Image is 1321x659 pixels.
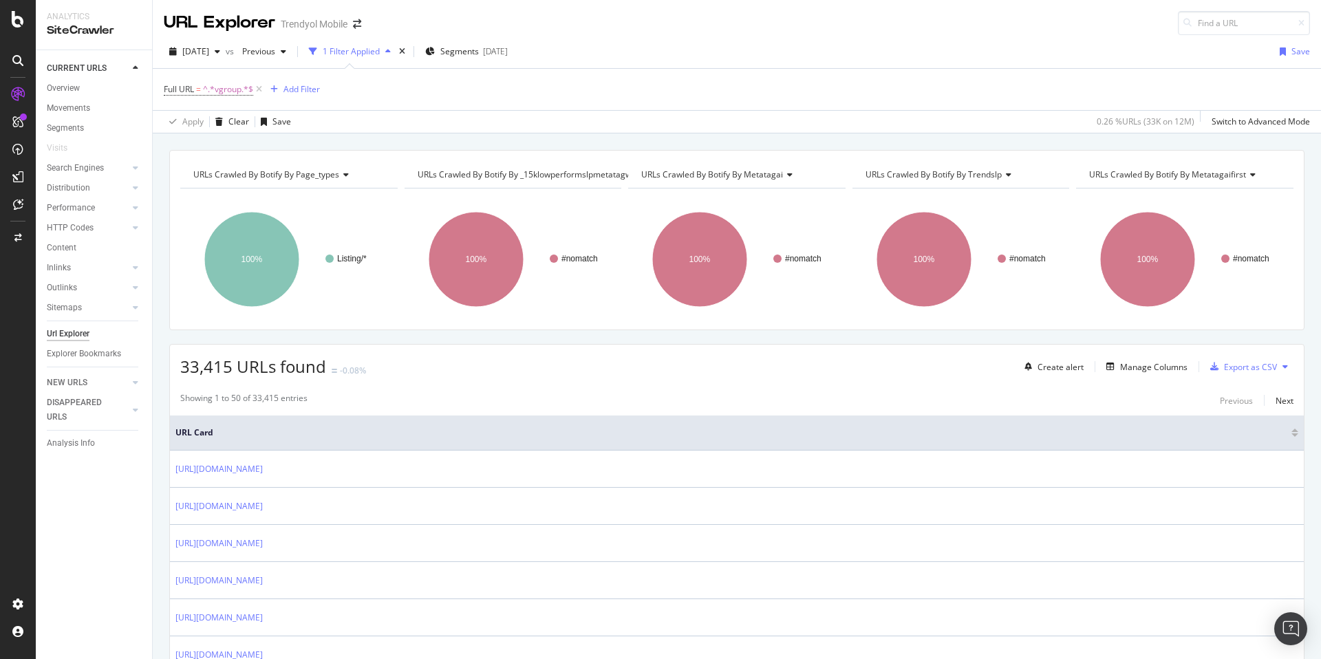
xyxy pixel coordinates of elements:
[47,327,89,341] div: Url Explorer
[47,327,142,341] a: Url Explorer
[164,83,194,95] span: Full URL
[1009,254,1046,263] text: #nomatch
[47,301,82,315] div: Sitemaps
[47,241,142,255] a: Content
[1276,395,1293,407] div: Next
[47,281,77,295] div: Outlinks
[863,164,1057,186] h4: URLs Crawled By Botify By trendslp
[203,80,253,99] span: ^.*vgroup.*$
[852,199,1070,319] svg: A chart.
[237,45,275,57] span: Previous
[1220,392,1253,409] button: Previous
[1178,11,1310,35] input: Find a URL
[47,301,129,315] a: Sitemaps
[332,369,337,373] img: Equal
[638,164,833,186] h4: URLs Crawled By Botify By metatagai
[47,221,94,235] div: HTTP Codes
[47,241,76,255] div: Content
[241,255,263,264] text: 100%
[353,19,361,29] div: arrow-right-arrow-left
[281,17,347,31] div: Trendyol Mobile
[47,221,129,235] a: HTTP Codes
[483,45,508,57] div: [DATE]
[1276,392,1293,409] button: Next
[47,281,129,295] a: Outlinks
[561,254,598,263] text: #nomatch
[1206,111,1310,133] button: Switch to Advanced Mode
[255,111,291,133] button: Save
[47,261,129,275] a: Inlinks
[47,81,80,96] div: Overview
[47,121,84,136] div: Segments
[1205,356,1277,378] button: Export as CSV
[47,181,90,195] div: Distribution
[272,116,291,127] div: Save
[47,376,129,390] a: NEW URLS
[1086,164,1281,186] h4: URLs Crawled By Botify By metatagaifirst
[175,499,263,513] a: [URL][DOMAIN_NAME]
[47,101,142,116] a: Movements
[47,376,87,390] div: NEW URLS
[1089,169,1246,180] span: URLs Crawled By Botify By metatagaifirst
[396,45,408,58] div: times
[1076,199,1293,319] svg: A chart.
[283,83,320,95] div: Add Filter
[226,45,237,57] span: vs
[196,83,201,95] span: =
[415,164,659,186] h4: URLs Crawled By Botify By _15klowperformslpmetatagwai
[164,41,226,63] button: [DATE]
[182,116,204,127] div: Apply
[1097,116,1194,127] div: 0.26 % URLs ( 33K on 12M )
[191,164,385,186] h4: URLs Crawled By Botify By page_types
[180,355,326,378] span: 33,415 URLs found
[47,396,129,424] a: DISAPPEARED URLS
[1291,45,1310,57] div: Save
[237,41,292,63] button: Previous
[47,201,95,215] div: Performance
[175,462,263,476] a: [URL][DOMAIN_NAME]
[47,121,142,136] a: Segments
[1212,116,1310,127] div: Switch to Advanced Mode
[47,101,90,116] div: Movements
[689,255,711,264] text: 100%
[1120,361,1188,373] div: Manage Columns
[47,141,81,155] a: Visits
[785,254,821,263] text: #nomatch
[175,611,263,625] a: [URL][DOMAIN_NAME]
[182,45,209,57] span: 2025 Aug. 24th
[210,111,249,133] button: Clear
[405,199,622,319] div: A chart.
[47,181,129,195] a: Distribution
[323,45,380,57] div: 1 Filter Applied
[47,61,107,76] div: CURRENT URLS
[180,199,398,319] svg: A chart.
[628,199,846,319] svg: A chart.
[47,436,95,451] div: Analysis Info
[1038,361,1084,373] div: Create alert
[418,169,638,180] span: URLs Crawled By Botify By _15klowperformslpmetatagwai
[47,161,104,175] div: Search Engines
[1274,612,1307,645] div: Open Intercom Messenger
[465,255,486,264] text: 100%
[47,141,67,155] div: Visits
[866,169,1002,180] span: URLs Crawled By Botify By trendslp
[1019,356,1084,378] button: Create alert
[265,81,320,98] button: Add Filter
[47,347,142,361] a: Explorer Bookmarks
[913,255,934,264] text: 100%
[1137,255,1159,264] text: 100%
[337,254,367,263] text: Listing/*
[180,392,308,409] div: Showing 1 to 50 of 33,415 entries
[47,61,129,76] a: CURRENT URLS
[340,365,366,376] div: -0.08%
[440,45,479,57] span: Segments
[1274,41,1310,63] button: Save
[47,436,142,451] a: Analysis Info
[47,161,129,175] a: Search Engines
[47,11,141,23] div: Analytics
[193,169,339,180] span: URLs Crawled By Botify By page_types
[303,41,396,63] button: 1 Filter Applied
